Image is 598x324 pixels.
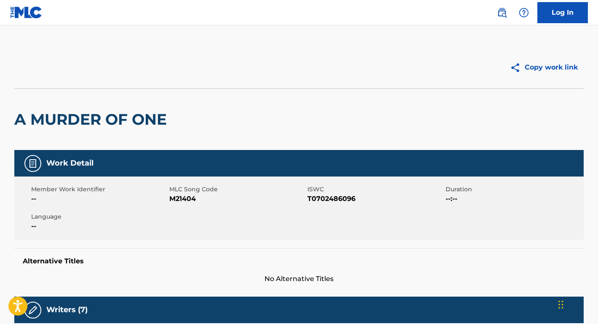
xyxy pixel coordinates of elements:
[519,8,529,18] img: help
[10,6,43,19] img: MLC Logo
[515,4,532,21] div: Help
[14,110,171,129] h2: A MURDER OF ONE
[169,194,305,204] span: M21404
[504,57,584,78] button: Copy work link
[14,274,584,284] span: No Alternative Titles
[28,158,38,169] img: Work Detail
[31,194,167,204] span: --
[307,185,443,194] span: ISWC
[494,4,510,21] a: Public Search
[46,305,88,315] h5: Writers (7)
[537,2,588,23] a: Log In
[23,257,575,265] h5: Alternative Titles
[31,185,167,194] span: Member Work Identifier
[497,8,507,18] img: search
[558,292,563,317] div: Glisser
[556,284,598,324] div: Widget de chat
[46,158,93,168] h5: Work Detail
[28,305,38,315] img: Writers
[510,62,525,73] img: Copy work link
[446,185,582,194] span: Duration
[556,284,598,324] iframe: Chat Widget
[446,194,582,204] span: --:--
[169,185,305,194] span: MLC Song Code
[31,212,167,221] span: Language
[307,194,443,204] span: T0702486096
[31,221,167,231] span: --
